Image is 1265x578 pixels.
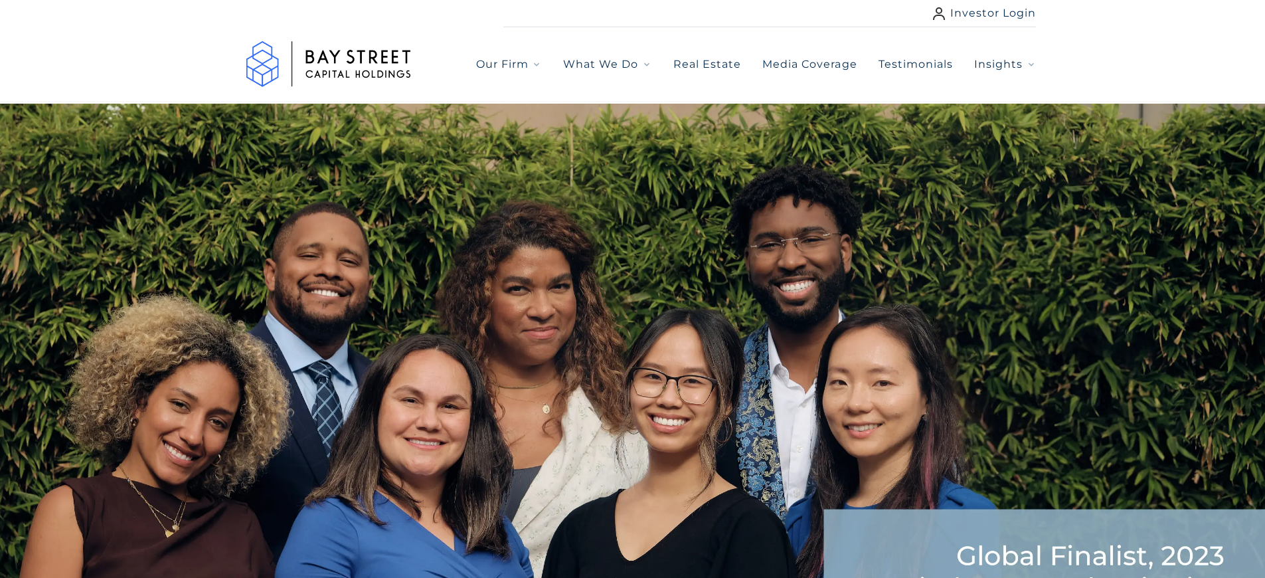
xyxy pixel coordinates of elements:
[974,56,1023,72] span: Insights
[974,56,1036,72] button: Insights
[476,56,529,72] span: Our Firm
[879,56,953,72] a: Testimonials
[476,56,542,72] button: Our Firm
[933,7,945,20] img: user icon
[762,56,857,72] a: Media Coverage
[563,56,638,72] span: What We Do
[673,56,741,72] a: Real Estate
[229,27,428,101] img: Logo
[933,5,1037,21] a: Investor Login
[229,27,428,101] a: Go to home page
[563,56,651,72] button: What We Do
